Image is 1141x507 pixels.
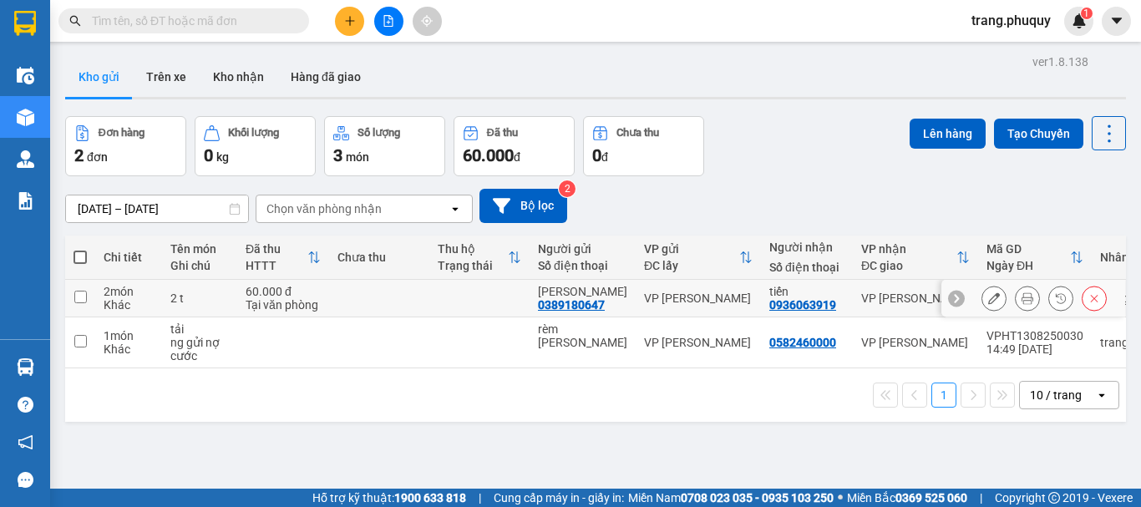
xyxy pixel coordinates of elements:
[358,127,400,139] div: Số lượng
[1102,7,1131,36] button: caret-down
[93,41,379,62] li: 146 [GEOGRAPHIC_DATA], [GEOGRAPHIC_DATA]
[195,116,316,176] button: Khối lượng0kg
[910,119,986,149] button: Lên hàng
[170,336,229,363] div: ng gửi nợ cước
[538,242,627,256] div: Người gửi
[454,116,575,176] button: Đã thu60.000đ
[421,15,433,27] span: aim
[861,259,956,272] div: ĐC giao
[204,145,213,165] span: 0
[895,491,967,504] strong: 0369 525 060
[494,489,624,507] span: Cung cấp máy in - giấy in:
[246,285,321,298] div: 60.000 đ
[17,109,34,126] img: warehouse-icon
[438,259,508,272] div: Trạng thái
[104,285,154,298] div: 2 món
[66,195,248,222] input: Select a date range.
[931,383,956,408] button: 1
[324,116,445,176] button: Số lượng3món
[413,7,442,36] button: aim
[344,15,356,27] span: plus
[636,236,761,280] th: Toggle SortBy
[769,285,844,298] div: tiến
[266,200,382,217] div: Chọn văn phòng nhận
[65,57,133,97] button: Kho gửi
[18,472,33,488] span: message
[1081,8,1093,19] sup: 1
[644,259,739,272] div: ĐC lấy
[861,292,970,305] div: VP [PERSON_NAME]
[583,116,704,176] button: Chưa thu0đ
[463,145,514,165] span: 60.000
[104,251,154,264] div: Chi tiết
[312,489,466,507] span: Hỗ trợ kỹ thuật:
[200,57,277,97] button: Kho nhận
[538,322,627,349] div: rèm vân anh
[18,434,33,450] span: notification
[17,192,34,210] img: solution-icon
[1032,53,1088,71] div: ver 1.8.138
[99,127,145,139] div: Đơn hàng
[538,285,627,298] div: c ngọc
[1030,387,1082,403] div: 10 / trang
[87,150,108,164] span: đơn
[769,298,836,312] div: 0936063919
[994,119,1083,149] button: Tạo Chuyến
[335,7,364,36] button: plus
[374,7,403,36] button: file-add
[681,491,834,504] strong: 0708 023 035 - 0935 103 250
[246,259,307,272] div: HTTT
[17,358,34,376] img: warehouse-icon
[616,127,659,139] div: Chưa thu
[479,189,567,223] button: Bộ lọc
[17,67,34,84] img: warehouse-icon
[986,242,1070,256] div: Mã GD
[644,242,739,256] div: VP gửi
[74,145,84,165] span: 2
[228,127,279,139] div: Khối lượng
[986,259,1070,272] div: Ngày ĐH
[628,489,834,507] span: Miền Nam
[104,342,154,356] div: Khác
[1095,388,1108,402] svg: open
[104,329,154,342] div: 1 món
[980,489,982,507] span: |
[958,10,1064,31] span: trang.phuquy
[853,236,978,280] th: Toggle SortBy
[237,236,329,280] th: Toggle SortBy
[449,202,462,215] svg: open
[92,12,289,30] input: Tìm tên, số ĐT hoặc mã đơn
[18,397,33,413] span: question-circle
[1048,492,1060,504] span: copyright
[337,251,421,264] div: Chưa thu
[861,242,956,256] div: VP nhận
[1072,13,1087,28] img: icon-new-feature
[170,259,229,272] div: Ghi chú
[601,150,608,164] span: đ
[981,286,1007,311] div: Sửa đơn hàng
[769,261,844,274] div: Số điện thoại
[479,489,481,507] span: |
[592,145,601,165] span: 0
[838,494,843,501] span: ⚪️
[333,145,342,165] span: 3
[644,336,753,349] div: VP [PERSON_NAME]
[986,329,1083,342] div: VPHT1308250030
[383,15,394,27] span: file-add
[1083,8,1089,19] span: 1
[65,116,186,176] button: Đơn hàng2đơn
[17,150,34,168] img: warehouse-icon
[346,150,369,164] span: món
[182,121,290,158] h1: VPHT1308250030
[170,242,229,256] div: Tên món
[644,292,753,305] div: VP [PERSON_NAME]
[559,180,576,197] sup: 2
[487,127,518,139] div: Đã thu
[246,298,321,312] div: Tại văn phòng
[170,292,229,305] div: 2 t
[93,62,379,83] li: Hotline: 19001874
[769,241,844,254] div: Người nhận
[69,15,81,27] span: search
[246,242,307,256] div: Đã thu
[394,491,466,504] strong: 1900 633 818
